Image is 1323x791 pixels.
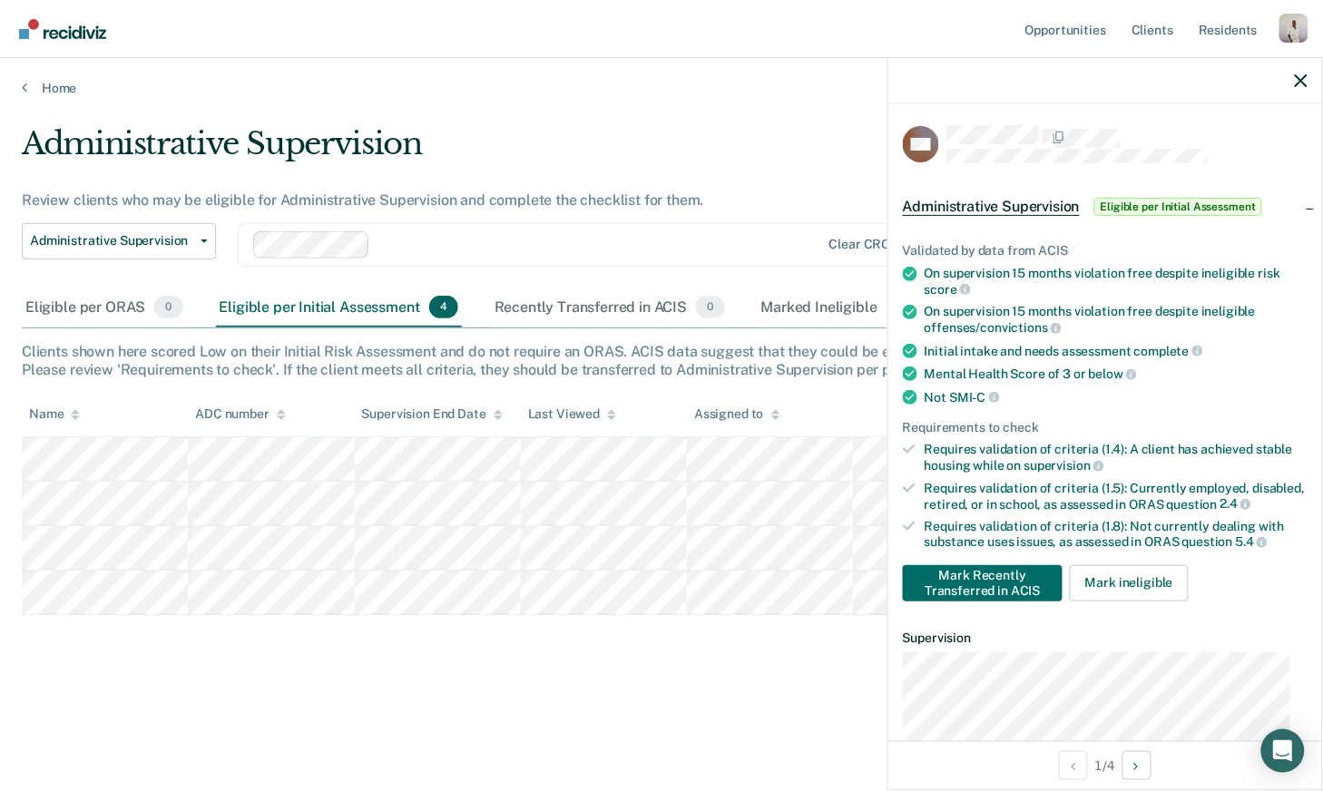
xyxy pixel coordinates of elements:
div: Last Viewed [528,406,616,422]
span: 0 [887,296,915,319]
div: Open Intercom Messenger [1261,729,1305,773]
div: Validated by data from ACIS [903,243,1308,259]
div: ADC number [195,406,286,422]
div: Recently Transferred in ACIS [491,288,729,328]
div: Review clients who may be eligible for Administrative Supervision and complete the checklist for ... [22,191,1014,209]
span: SMI-C [949,390,999,405]
span: below [1089,366,1137,381]
div: Requirements to check [903,420,1308,435]
div: Requires validation of criteria (1.4): A client has achieved stable housing while on [925,442,1308,473]
div: Clients shown here scored Low on their Initial Risk Assessment and do not require an ORAS. ACIS d... [22,343,1301,377]
span: score [925,282,971,297]
div: Administrative SupervisionEligible per Initial Assessment [888,178,1322,236]
button: Profile dropdown button [1279,14,1308,43]
div: Assigned to [694,406,779,422]
span: 2.4 [1220,496,1251,511]
button: Previous Opportunity [1059,751,1088,780]
span: 4 [429,296,458,319]
span: Eligible per Initial Assessment [1094,198,1262,216]
div: Eligible per ORAS [22,288,187,328]
span: 0 [696,296,724,319]
div: On supervision 15 months violation free despite ineligible offenses/convictions [925,304,1308,335]
a: Home [22,80,1301,96]
div: Not [925,389,1308,405]
button: Next Opportunity [1122,751,1151,780]
button: Mark ineligible [1070,565,1189,601]
div: Marked Ineligible [758,288,919,328]
div: Name [29,406,80,422]
dt: Supervision [903,630,1308,646]
span: Administrative Supervision [30,233,193,249]
span: 0 [154,296,182,319]
div: On supervision 15 months violation free despite ineligible risk [925,266,1308,297]
div: Clear CROs [829,237,897,252]
div: Administrative Supervision [22,125,1014,177]
span: supervision [1024,458,1104,473]
div: Mental Health Score of 3 or [925,366,1308,382]
div: Initial intake and needs assessment [925,343,1308,359]
button: Mark Recently Transferred in ACIS [903,565,1063,601]
img: Recidiviz [19,19,106,39]
div: Eligible per Initial Assessment [216,288,462,328]
div: Supervision End Date [362,406,503,422]
div: Requires validation of criteria (1.8): Not currently dealing with substance uses issues, as asses... [925,519,1308,550]
div: Requires validation of criteria (1.5): Currently employed, disabled, retired, or in school, as as... [925,481,1308,512]
div: 1 / 4 [888,741,1322,789]
span: complete [1134,344,1203,358]
span: Administrative Supervision [903,198,1080,216]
